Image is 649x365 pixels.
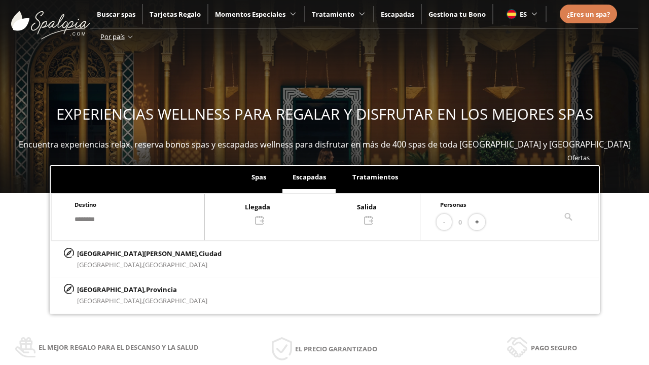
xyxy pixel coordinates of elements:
[77,284,207,295] p: [GEOGRAPHIC_DATA],
[146,285,177,294] span: Provincia
[77,260,143,269] span: [GEOGRAPHIC_DATA],
[56,104,593,124] span: EXPERIENCIAS WELLNESS PARA REGALAR Y DISFRUTAR EN LOS MEJORES SPAS
[199,249,222,258] span: Ciudad
[251,172,266,181] span: Spas
[143,296,207,305] span: [GEOGRAPHIC_DATA]
[531,342,577,353] span: Pago seguro
[19,139,631,150] span: Encuentra experiencias relax, reserva bonos spas y escapadas wellness para disfrutar en más de 40...
[458,216,462,228] span: 0
[97,10,135,19] a: Buscar spas
[100,32,125,41] span: Por país
[77,296,143,305] span: [GEOGRAPHIC_DATA],
[381,10,414,19] a: Escapadas
[567,153,590,162] a: Ofertas
[468,214,485,231] button: +
[440,201,466,208] span: Personas
[293,172,326,181] span: Escapadas
[567,10,610,19] span: ¿Eres un spa?
[295,343,377,354] span: El precio garantizado
[143,260,207,269] span: [GEOGRAPHIC_DATA]
[75,201,96,208] span: Destino
[150,10,201,19] a: Tarjetas Regalo
[428,10,486,19] a: Gestiona tu Bono
[437,214,452,231] button: -
[39,342,199,353] span: El mejor regalo para el descanso y la salud
[567,9,610,20] a: ¿Eres un spa?
[352,172,398,181] span: Tratamientos
[77,248,222,259] p: [GEOGRAPHIC_DATA][PERSON_NAME],
[11,1,90,40] img: ImgLogoSpalopia.BvClDcEz.svg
